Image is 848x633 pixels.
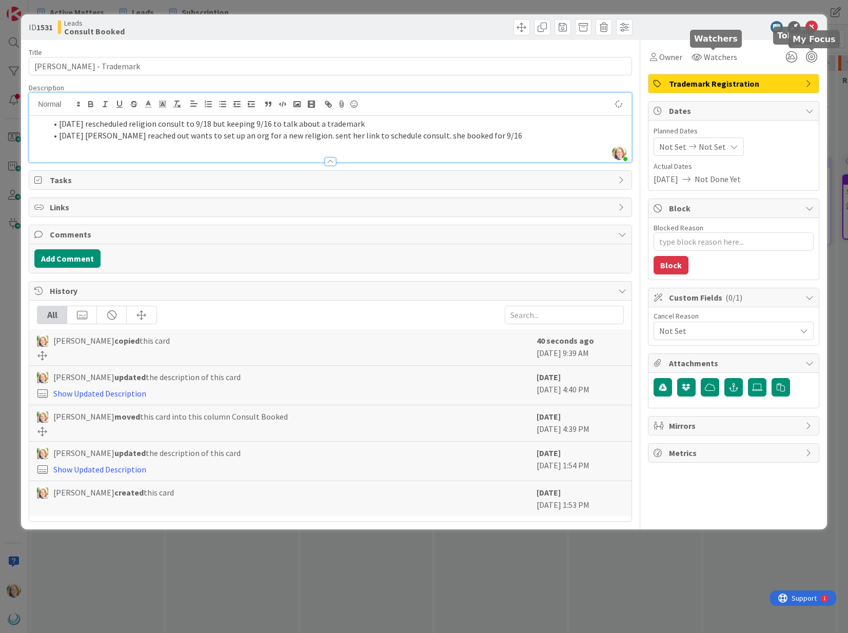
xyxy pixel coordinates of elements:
[537,371,624,400] div: [DATE] 4:40 PM
[669,357,800,369] span: Attachments
[29,48,42,57] label: Title
[37,411,48,423] img: AD
[505,306,624,324] input: Search...
[29,57,632,75] input: type card name here...
[53,4,56,12] div: 1
[704,51,737,63] span: Watchers
[64,27,125,35] b: Consult Booked
[537,486,624,511] div: [DATE] 1:53 PM
[50,285,613,297] span: History
[50,228,613,241] span: Comments
[699,141,726,153] span: Not Set
[114,372,146,382] b: updated
[537,410,624,436] div: [DATE] 4:39 PM
[37,448,48,459] img: AD
[537,411,561,422] b: [DATE]
[29,21,53,33] span: ID
[34,249,101,268] button: Add Comment
[654,223,703,232] label: Blocked Reason
[64,19,125,27] span: Leads
[53,447,241,459] span: [PERSON_NAME] the description of this card
[537,372,561,382] b: [DATE]
[659,51,682,63] span: Owner
[37,306,67,324] div: All
[114,448,146,458] b: updated
[537,447,624,476] div: [DATE] 1:54 PM
[669,420,800,432] span: Mirrors
[53,371,241,383] span: [PERSON_NAME] the description of this card
[53,464,146,474] a: Show Updated Description
[53,388,146,399] a: Show Updated Description
[669,202,800,214] span: Block
[793,34,836,44] h5: My Focus
[777,31,809,41] h5: Tokens
[537,335,594,346] b: 40 seconds ago
[47,130,626,142] li: [DATE] [PERSON_NAME] reached out wants to set up an org for a new religion. sent her link to sche...
[114,487,144,498] b: created
[537,334,624,360] div: [DATE] 9:39 AM
[654,256,688,274] button: Block
[537,448,561,458] b: [DATE]
[669,77,800,90] span: Trademark Registration
[669,447,800,459] span: Metrics
[50,174,613,186] span: Tasks
[50,201,613,213] span: Links
[47,118,626,130] li: [DATE] rescheduled religion consult to 9/18 but keeping 9/16 to talk about a trademark
[53,486,174,499] span: [PERSON_NAME] this card
[537,487,561,498] b: [DATE]
[695,173,741,185] span: Not Done Yet
[36,22,53,32] b: 1531
[669,291,800,304] span: Custom Fields
[37,372,48,383] img: AD
[612,146,626,160] img: Sl300r1zNejTcUF0uYcJund7nRpyjiOK.jpg
[114,411,140,422] b: moved
[654,173,678,185] span: [DATE]
[725,292,742,303] span: ( 0/1 )
[694,34,738,44] h5: Watchers
[53,410,288,423] span: [PERSON_NAME] this card into this column Consult Booked
[659,325,796,337] span: Not Set
[659,141,686,153] span: Not Set
[654,312,814,320] div: Cancel Reason
[53,334,170,347] span: [PERSON_NAME] this card
[654,126,814,136] span: Planned Dates
[37,487,48,499] img: AD
[29,83,64,92] span: Description
[114,335,140,346] b: copied
[669,105,800,117] span: Dates
[37,335,48,347] img: AD
[654,161,814,172] span: Actual Dates
[22,2,47,14] span: Support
